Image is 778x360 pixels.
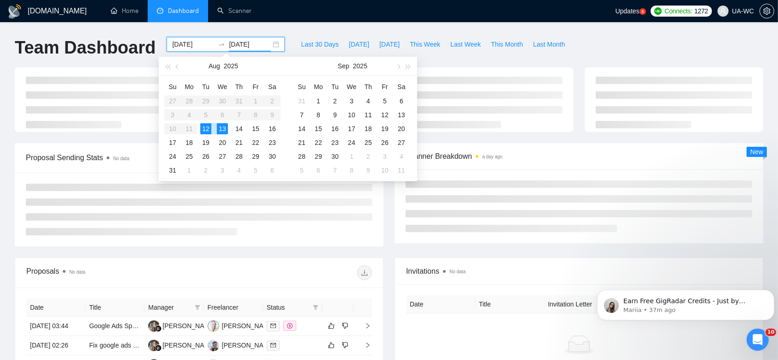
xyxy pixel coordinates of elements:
[379,109,390,120] div: 12
[396,137,407,148] div: 27
[343,163,360,177] td: 2025-10-08
[310,150,327,163] td: 2025-09-29
[363,151,374,162] div: 2
[267,165,278,176] div: 6
[450,39,481,49] span: Last Week
[247,79,264,94] th: Fr
[193,300,202,314] span: filter
[750,148,763,156] span: New
[760,7,774,15] span: setting
[231,163,247,177] td: 2025-09-04
[406,295,475,313] th: Date
[200,123,211,134] div: 12
[26,265,199,280] div: Proposals
[327,163,343,177] td: 2025-10-07
[346,109,357,120] div: 10
[250,151,261,162] div: 29
[344,37,374,52] button: [DATE]
[217,123,228,134] div: 13
[184,165,195,176] div: 1
[267,137,278,148] div: 23
[233,137,245,148] div: 21
[396,151,407,162] div: 4
[85,317,144,336] td: Google Ads Specialist
[720,8,726,14] span: user
[486,37,528,52] button: This Month
[360,94,377,108] td: 2025-09-04
[379,123,390,134] div: 19
[293,79,310,94] th: Su
[148,341,215,348] a: LK[PERSON_NAME]
[214,150,231,163] td: 2025-08-27
[250,123,261,134] div: 15
[264,163,281,177] td: 2025-09-06
[405,37,445,52] button: This Week
[222,321,275,331] div: [PERSON_NAME]
[379,165,390,176] div: 10
[343,108,360,122] td: 2025-09-10
[214,163,231,177] td: 2025-09-03
[85,299,144,317] th: Title
[327,136,343,150] td: 2025-09-23
[164,163,181,177] td: 2025-08-31
[343,79,360,94] th: We
[287,323,293,329] span: dollar
[162,321,215,331] div: [PERSON_NAME]
[26,152,268,163] span: Proposal Sending Stats
[7,4,22,19] img: logo
[181,136,197,150] td: 2025-08-18
[313,151,324,162] div: 29
[301,39,339,49] span: Last 30 Days
[379,96,390,107] div: 5
[377,122,393,136] td: 2025-09-19
[377,150,393,163] td: 2025-10-03
[491,39,523,49] span: This Month
[218,41,225,48] span: to
[296,165,307,176] div: 5
[379,151,390,162] div: 3
[313,123,324,134] div: 15
[148,340,160,351] img: LK
[264,79,281,94] th: Sa
[217,165,228,176] div: 3
[327,122,343,136] td: 2025-09-16
[475,295,545,313] th: Title
[360,150,377,163] td: 2025-10-02
[379,137,390,148] div: 26
[229,39,271,49] input: End date
[181,150,197,163] td: 2025-08-25
[195,305,200,310] span: filter
[310,163,327,177] td: 2025-10-06
[313,137,324,148] div: 22
[85,336,144,355] td: Fix google ads call conversions
[360,122,377,136] td: 2025-09-18
[293,94,310,108] td: 2025-08-31
[247,163,264,177] td: 2025-09-05
[222,340,275,350] div: [PERSON_NAME]
[293,150,310,163] td: 2025-09-28
[445,37,486,52] button: Last Week
[396,109,407,120] div: 13
[342,322,348,330] span: dislike
[528,37,570,52] button: Last Month
[360,163,377,177] td: 2025-10-09
[26,299,85,317] th: Date
[162,340,215,350] div: [PERSON_NAME]
[144,299,203,317] th: Manager
[231,122,247,136] td: 2025-08-14
[346,137,357,148] div: 24
[313,96,324,107] div: 1
[208,322,275,329] a: OC[PERSON_NAME]
[363,96,374,107] div: 4
[664,6,692,16] span: Connects:
[247,150,264,163] td: 2025-08-29
[214,136,231,150] td: 2025-08-20
[640,8,646,15] a: 5
[329,165,341,176] div: 7
[167,151,178,162] div: 24
[69,270,85,275] span: No data
[167,137,178,148] div: 17
[148,302,191,312] span: Manager
[172,39,214,49] input: Start date
[357,342,371,348] span: right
